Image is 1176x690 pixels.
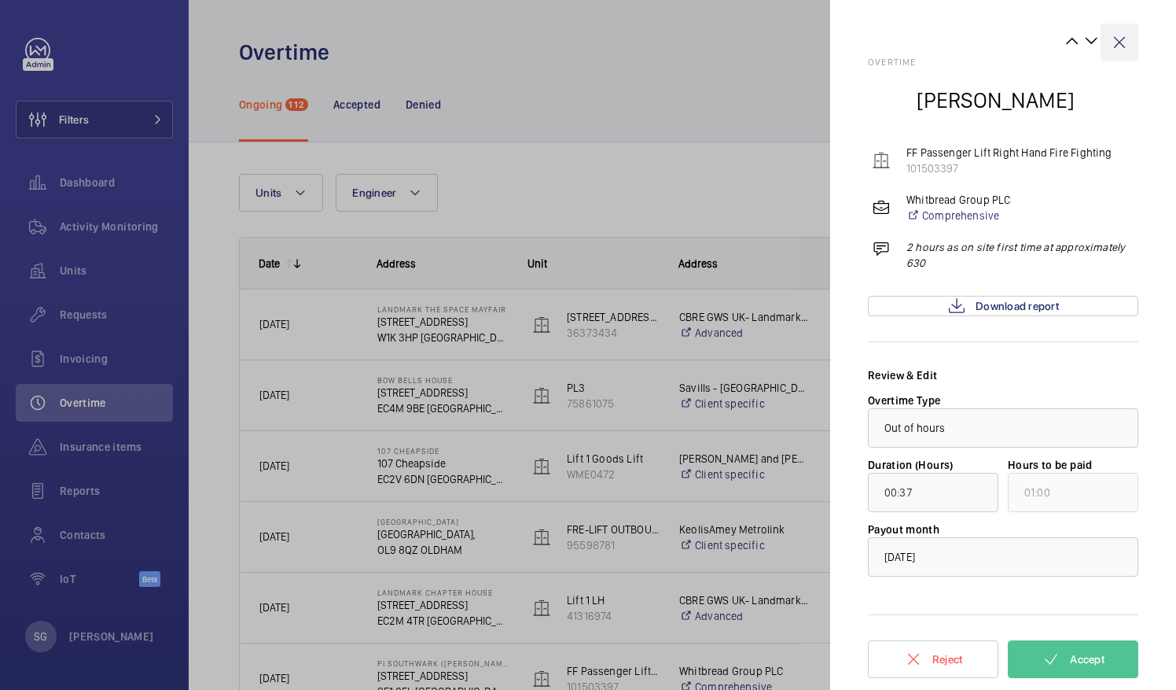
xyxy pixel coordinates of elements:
a: Download report [868,296,1138,316]
h2: Overtime [868,57,1138,68]
input: undefined [1008,473,1138,512]
span: [DATE] [884,551,915,563]
label: Hours to be paid [1008,459,1093,471]
input: function l(){if(O(o),o.value===Rt)throw new qe(-950,!1);return o.value} [868,473,998,512]
button: Reject [868,640,998,678]
h2: [PERSON_NAME] [917,86,1075,115]
div: Review & Edit [868,367,1138,383]
button: Accept [1008,640,1138,678]
p: FF Passenger Lift Right Hand Fire Fighting [906,145,1112,161]
label: Duration (Hours) [868,459,954,471]
p: 2 hours as on site first time at approximately 630 [906,239,1138,271]
span: Accept [1070,653,1104,666]
p: 101503397 [906,161,1112,176]
span: Reject [932,653,963,666]
span: Download report [976,300,1059,312]
span: Out of hours [884,422,946,434]
label: Overtime Type [868,394,941,407]
p: Whitbread Group PLC [906,192,1010,208]
a: Comprehensive [906,208,1010,223]
label: Payout month [868,523,939,536]
img: elevator.svg [872,151,891,170]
